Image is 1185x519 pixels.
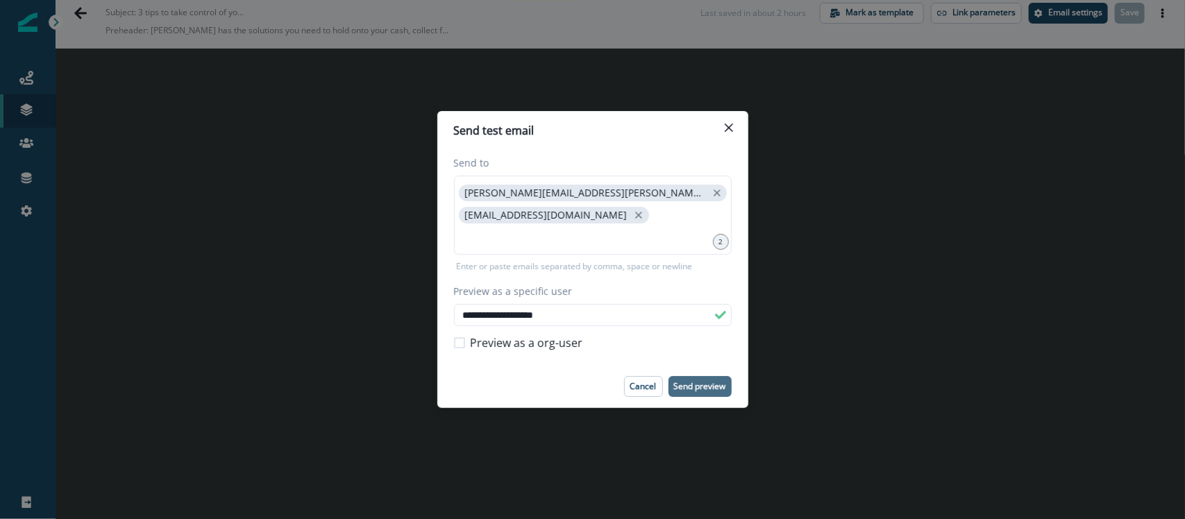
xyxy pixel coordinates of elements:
p: Send test email [454,122,535,139]
button: close [711,186,723,200]
div: 2 [713,234,729,250]
button: Send preview [669,376,732,397]
p: [PERSON_NAME][EMAIL_ADDRESS][PERSON_NAME][DOMAIN_NAME] [465,187,707,199]
button: Cancel [624,376,663,397]
button: close [632,208,646,222]
span: Preview as a org-user [471,334,583,351]
p: Cancel [630,382,657,391]
p: Enter or paste emails separated by comma, space or newline [454,260,696,273]
label: Send to [454,155,723,170]
p: Send preview [674,382,726,391]
label: Preview as a specific user [454,284,723,298]
button: Close [718,117,740,139]
p: [EMAIL_ADDRESS][DOMAIN_NAME] [465,210,628,221]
